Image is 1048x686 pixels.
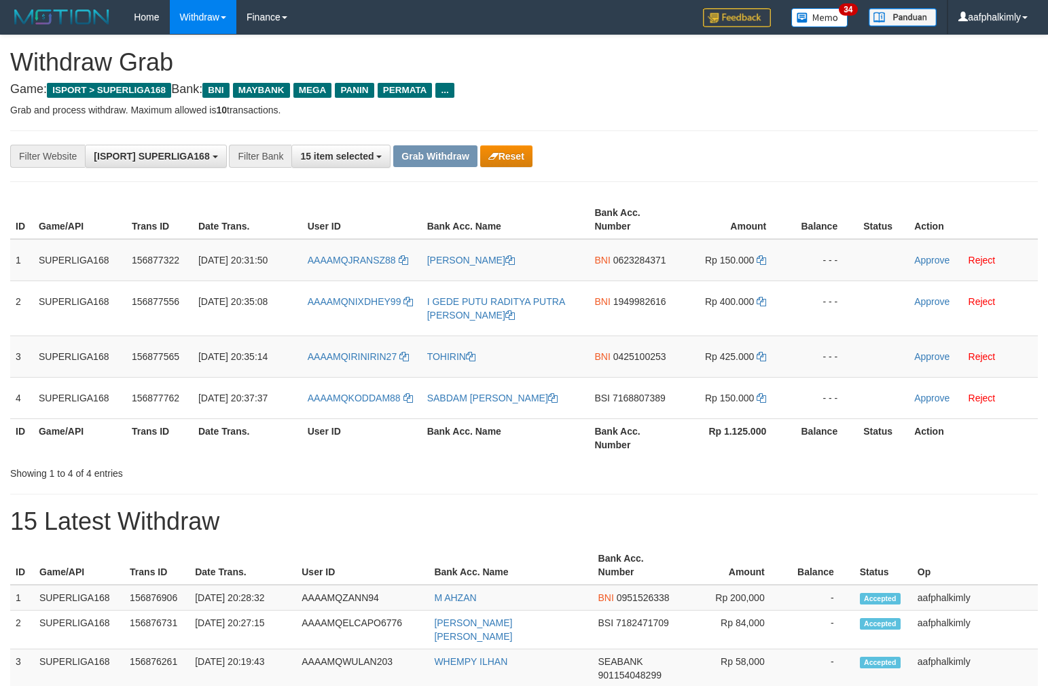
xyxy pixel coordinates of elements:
td: AAAAMQZANN94 [296,585,429,611]
a: AAAAMQJRANSZ88 [308,255,408,266]
span: Copy 0425100253 to clipboard [613,351,666,362]
img: Feedback.jpg [703,8,771,27]
a: Copy 150000 to clipboard [757,255,766,266]
span: Copy 7168807389 to clipboard [613,393,666,403]
td: 2 [10,611,34,649]
div: Filter Website [10,145,85,168]
th: ID [10,418,33,457]
button: Reset [480,145,532,167]
a: Approve [914,351,950,362]
span: 156877556 [132,296,179,307]
span: 156877762 [132,393,179,403]
a: [PERSON_NAME] [PERSON_NAME] [434,617,512,642]
th: Game/API [33,200,126,239]
td: SUPERLIGA168 [33,239,126,281]
td: - [785,611,854,649]
span: Accepted [860,657,901,668]
th: Status [858,200,909,239]
th: Date Trans. [193,418,302,457]
span: Copy 0623284371 to clipboard [613,255,666,266]
h1: Withdraw Grab [10,49,1038,76]
th: Date Trans. [193,200,302,239]
h1: 15 Latest Withdraw [10,508,1038,535]
span: [ISPORT] SUPERLIGA168 [94,151,209,162]
a: Copy 400000 to clipboard [757,296,766,307]
span: Copy 901154048299 to clipboard [598,670,662,681]
th: Bank Acc. Number [593,546,681,585]
span: PERMATA [378,83,433,98]
td: 1 [10,585,34,611]
span: [DATE] 20:35:08 [198,296,268,307]
td: SUPERLIGA168 [33,281,126,336]
a: AAAAMQIRINIRIN27 [308,351,409,362]
td: - - - [787,239,858,281]
div: Showing 1 to 4 of 4 entries [10,461,427,480]
a: Copy 150000 to clipboard [757,393,766,403]
span: Accepted [860,593,901,604]
a: TOHIRIN [427,351,475,362]
th: Status [854,546,912,585]
a: Copy 425000 to clipboard [757,351,766,362]
a: AAAAMQKODDAM88 [308,393,413,403]
span: [DATE] 20:35:14 [198,351,268,362]
button: 15 item selected [291,145,391,168]
span: BNI [598,592,614,603]
th: Rp 1.125.000 [679,418,787,457]
img: MOTION_logo.png [10,7,113,27]
th: ID [10,200,33,239]
a: Reject [969,351,996,362]
td: SUPERLIGA168 [33,336,126,377]
td: SUPERLIGA168 [34,585,124,611]
td: 156876731 [124,611,189,649]
span: 15 item selected [300,151,374,162]
span: Accepted [860,618,901,630]
th: Status [858,418,909,457]
td: SUPERLIGA168 [34,611,124,649]
a: AAAAMQNIXDHEY99 [308,296,414,307]
img: Button%20Memo.svg [791,8,848,27]
span: AAAAMQJRANSZ88 [308,255,396,266]
th: Trans ID [124,546,189,585]
span: 156877322 [132,255,179,266]
th: Trans ID [126,200,193,239]
th: User ID [302,418,422,457]
span: AAAAMQNIXDHEY99 [308,296,401,307]
td: Rp 84,000 [681,611,785,649]
span: Rp 150.000 [705,255,754,266]
td: [DATE] 20:27:15 [189,611,296,649]
a: WHEMPY ILHAN [434,656,507,667]
td: aafphalkimly [912,611,1038,649]
td: - - - [787,377,858,418]
th: Bank Acc. Number [589,418,679,457]
td: aafphalkimly [912,585,1038,611]
a: Approve [914,393,950,403]
span: AAAAMQIRINIRIN27 [308,351,397,362]
span: 34 [839,3,857,16]
span: BSI [598,617,614,628]
a: Approve [914,255,950,266]
th: Trans ID [126,418,193,457]
span: [DATE] 20:31:50 [198,255,268,266]
img: panduan.png [869,8,937,26]
div: Filter Bank [229,145,291,168]
button: [ISPORT] SUPERLIGA168 [85,145,226,168]
td: 3 [10,336,33,377]
th: Bank Acc. Number [589,200,679,239]
th: Bank Acc. Name [429,546,592,585]
span: ... [435,83,454,98]
a: Approve [914,296,950,307]
td: Rp 200,000 [681,585,785,611]
th: Amount [679,200,787,239]
a: SABDAM [PERSON_NAME] [427,393,558,403]
a: M AHZAN [434,592,476,603]
span: MAYBANK [233,83,290,98]
a: Reject [969,393,996,403]
a: I GEDE PUTU RADITYA PUTRA [PERSON_NAME] [427,296,565,321]
td: - - - [787,336,858,377]
a: Reject [969,255,996,266]
span: BNI [594,296,610,307]
th: Game/API [34,546,124,585]
span: Copy 1949982616 to clipboard [613,296,666,307]
td: 2 [10,281,33,336]
button: Grab Withdraw [393,145,477,167]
